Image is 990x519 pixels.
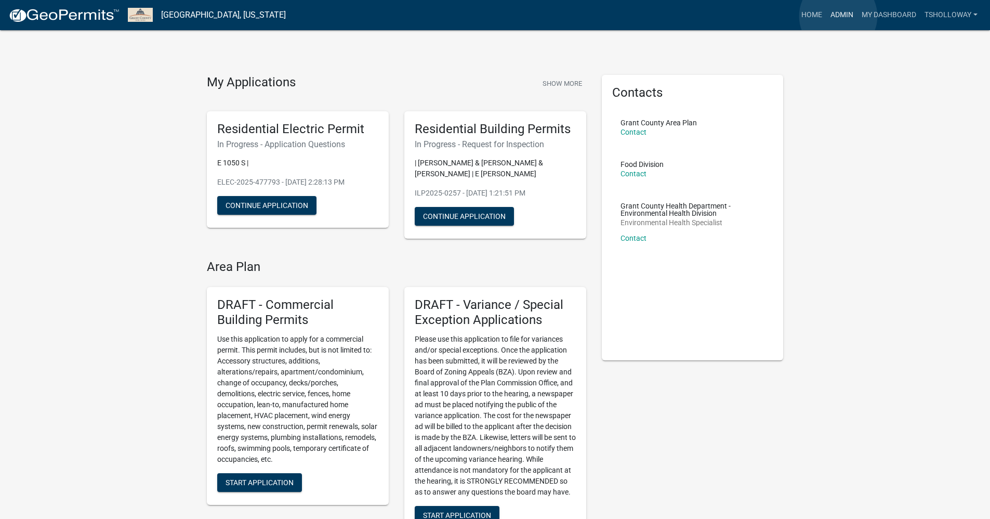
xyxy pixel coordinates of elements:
[621,219,765,226] p: Environmental Health Specialist
[415,207,514,226] button: Continue Application
[621,170,646,178] a: Contact
[217,334,378,465] p: Use this application to apply for a commercial permit. This permit includes, but is not limited t...
[415,158,576,179] p: | [PERSON_NAME] & [PERSON_NAME] & [PERSON_NAME] | E [PERSON_NAME]
[226,478,294,486] span: Start Application
[217,158,378,168] p: E 1050 S |
[857,5,920,25] a: My Dashboard
[423,511,491,519] span: Start Application
[217,473,302,492] button: Start Application
[207,259,586,275] h4: Area Plan
[217,297,378,328] h5: DRAFT - Commercial Building Permits
[538,75,586,92] button: Show More
[415,188,576,199] p: ILP2025-0257 - [DATE] 1:21:51 PM
[612,85,773,100] h5: Contacts
[415,334,576,498] p: Please use this application to file for variances and/or special exceptions. Once the application...
[217,139,378,149] h6: In Progress - Application Questions
[621,128,646,136] a: Contact
[415,297,576,328] h5: DRAFT - Variance / Special Exception Applications
[826,5,857,25] a: Admin
[415,139,576,149] h6: In Progress - Request for Inspection
[217,122,378,137] h5: Residential Electric Permit
[128,8,153,22] img: Grant County, Indiana
[621,234,646,242] a: Contact
[621,202,765,217] p: Grant County Health Department - Environmental Health Division
[415,122,576,137] h5: Residential Building Permits
[621,161,664,168] p: Food Division
[217,196,316,215] button: Continue Application
[217,177,378,188] p: ELEC-2025-477793 - [DATE] 2:28:13 PM
[797,5,826,25] a: Home
[207,75,296,90] h4: My Applications
[161,6,286,24] a: [GEOGRAPHIC_DATA], [US_STATE]
[621,119,697,126] p: Grant County Area Plan
[920,5,982,25] a: tsholloway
